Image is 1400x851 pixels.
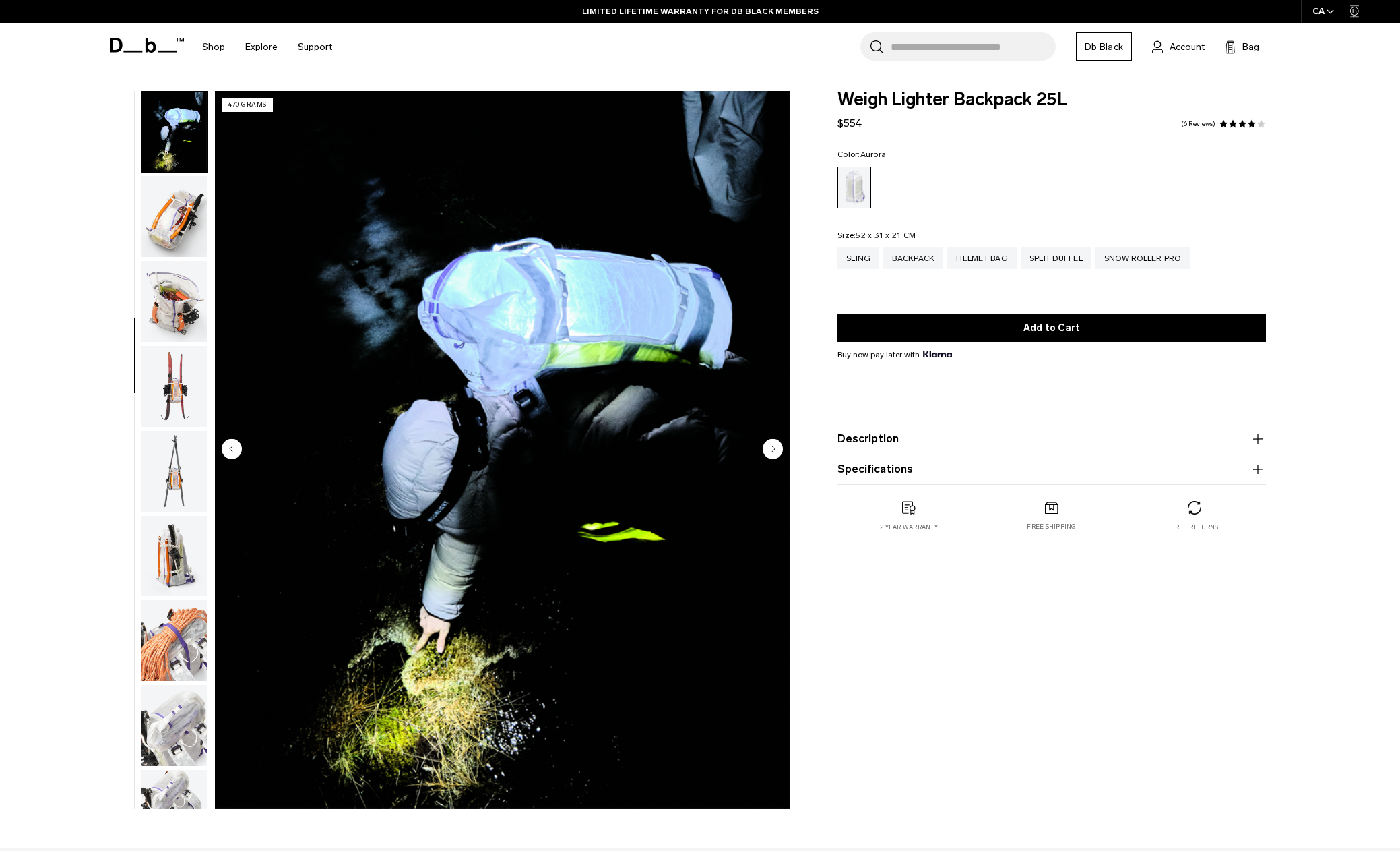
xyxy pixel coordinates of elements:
nav: Main Navigation [192,23,342,71]
span: Account [1170,40,1205,54]
span: Bag [1242,40,1259,54]
p: Free returns [1171,523,1219,532]
img: Weigh_Lighter_Backpack_25L_7.png [141,261,207,342]
img: Weigh_Lighter_Backpack_25L_8.png [141,346,207,427]
img: Weigh_Lighter_Backpack_25L_12.png [141,685,207,766]
button: Weigh_Lighter_Backpack_25L_11.png [141,599,208,682]
a: Account [1152,38,1205,55]
a: LIMITED LIFETIME WARRANTY FOR DB BLACK MEMBERS [582,5,819,18]
a: Aurora [837,167,871,208]
img: Weigh_Lighter_Backpack_25L_10.png [141,516,207,597]
button: Bag [1225,38,1259,55]
p: Free shipping [1027,522,1076,531]
legend: Color: [837,150,886,158]
a: Helmet Bag [947,247,1017,269]
img: Weigh_Lighter_Backpack_25L_11.png [141,600,207,681]
img: Weigh Lighter Backpack 25L Aurora [141,92,207,173]
a: Shop [202,23,225,71]
button: Weigh_Lighter_Backpack_25L_10.png [141,515,208,597]
a: Explore [245,23,278,71]
button: Description [837,431,1266,447]
a: 6 reviews [1181,121,1215,127]
span: $554 [837,117,862,129]
button: Weigh_Lighter_Backpack_25L_8.png [141,345,208,428]
img: {"height" => 20, "alt" => "Klarna"} [923,351,952,357]
button: Weigh_Lighter_Backpack_25L_6.png [141,175,208,258]
button: Specifications [837,461,1266,477]
a: Split Duffel [1021,247,1091,269]
a: Backpack [883,247,943,269]
button: Weigh_Lighter_Backpack_25L_9.png [141,430,208,512]
span: Aurora [860,150,887,159]
button: Previous slide [222,438,242,461]
a: Snow Roller Pro [1095,247,1190,269]
button: Weigh_Lighter_Backpack_25L_7.png [141,260,208,343]
a: Support [298,23,332,71]
span: Weigh Lighter Backpack 25L [837,91,1266,109]
legend: Size: [837,231,916,239]
li: 7 / 18 [215,91,790,809]
p: 470 grams [222,98,273,112]
button: Weigh Lighter Backpack 25L Aurora [141,91,208,173]
img: Weigh_Lighter_Backpack_25L_13.png [141,770,207,851]
button: Next slide [763,438,783,461]
img: Weigh_Lighter_Backpack_25L_9.png [141,431,207,512]
img: Weigh_Lighter_Backpack_25L_6.png [141,176,207,257]
a: Db Black [1076,32,1132,61]
span: Buy now pay later with [837,349,952,361]
p: 2 year warranty [880,523,938,532]
img: Weigh Lighter Backpack 25L Aurora [215,91,790,809]
span: 52 x 31 x 21 CM [856,231,916,240]
button: Weigh_Lighter_Backpack_25L_12.png [141,684,208,767]
a: Sling [837,247,879,269]
button: Add to Cart [837,314,1266,342]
